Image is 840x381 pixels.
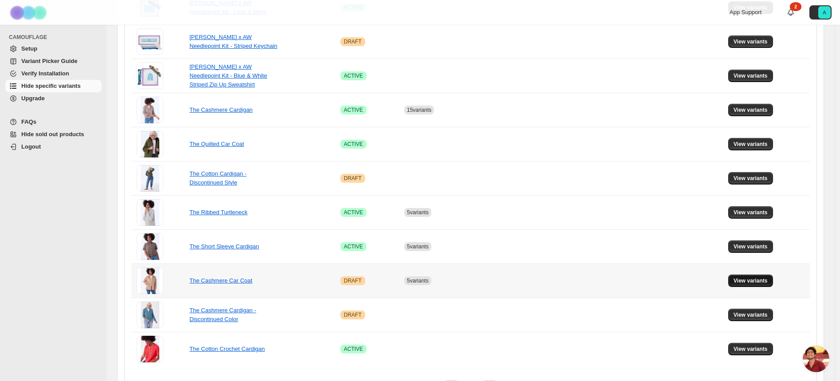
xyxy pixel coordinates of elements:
div: 2 [790,2,801,11]
a: The Cashmere Cardigan - Discontinued Color [189,307,256,322]
button: View variants [728,70,773,82]
a: Setup [5,43,102,55]
span: Variant Picker Guide [21,58,77,64]
span: 5 variants [407,244,429,250]
span: DRAFT [344,175,362,182]
a: FAQs [5,116,102,128]
span: Avatar with initials A [818,6,831,19]
a: [PERSON_NAME] x AW Needlepoint Kit - Blue & White Striped Zip Up Sweatshirt [189,63,267,88]
a: Hide specific variants [5,80,102,92]
div: Open chat [803,346,829,372]
a: Logout [5,141,102,153]
span: DRAFT [344,311,362,318]
span: Upgrade [21,95,45,102]
span: View variants [734,72,768,79]
span: ACTIVE [344,72,363,79]
span: ACTIVE [344,346,363,353]
span: DRAFT [344,38,362,45]
span: View variants [734,277,768,284]
span: View variants [734,209,768,216]
a: Hide sold out products [5,128,102,141]
span: ACTIVE [344,106,363,114]
a: [PERSON_NAME] x AW Needlepoint Kit - Striped Keychain [189,34,277,49]
span: ACTIVE [344,243,363,250]
img: Camouflage [7,0,51,25]
span: Setup [21,45,37,52]
button: View variants [728,206,773,219]
span: 15 variants [407,107,431,113]
img: Lycette x AW Needlepoint Kit - Blue & White Striped Zip Up Sweatshirt [137,63,163,89]
a: Verify Installation [5,67,102,80]
button: View variants [728,172,773,185]
a: 2 [786,8,795,17]
span: App Support [730,9,761,16]
button: View variants [728,275,773,287]
span: DRAFT [344,277,362,284]
span: View variants [734,38,768,45]
a: The Cotton Crochet Cardigan [189,346,265,352]
span: Hide sold out products [21,131,84,137]
button: Avatar with initials A [809,5,832,20]
button: View variants [728,343,773,355]
button: View variants [728,35,773,48]
span: View variants [734,175,768,182]
span: CAMOUFLAGE [9,34,102,41]
a: The Ribbed Turtleneck [189,209,248,216]
a: The Cashmere Cardigan [189,106,252,113]
span: Logout [21,143,41,150]
span: View variants [734,141,768,148]
a: The Short Sleeve Cardigan [189,243,259,250]
span: View variants [734,346,768,353]
a: The Cashmere Car Coat [189,277,252,284]
text: A [823,10,826,15]
span: View variants [734,311,768,318]
span: Hide specific variants [21,82,81,89]
a: The Quilted Car Coat [189,141,244,147]
img: Lycette x AW Needlepoint Kit - Striped Keychain [137,28,163,55]
button: View variants [728,309,773,321]
button: View variants [728,240,773,253]
a: Variant Picker Guide [5,55,102,67]
span: Verify Installation [21,70,69,77]
button: View variants [728,138,773,150]
a: Upgrade [5,92,102,105]
span: FAQs [21,118,36,125]
span: ACTIVE [344,209,363,216]
span: ACTIVE [344,141,363,148]
span: 5 variants [407,209,429,216]
button: View variants [728,104,773,116]
a: The Cotton Cardigan - Discontinued Style [189,170,247,186]
span: View variants [734,243,768,250]
span: View variants [734,106,768,114]
span: 5 variants [407,278,429,284]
